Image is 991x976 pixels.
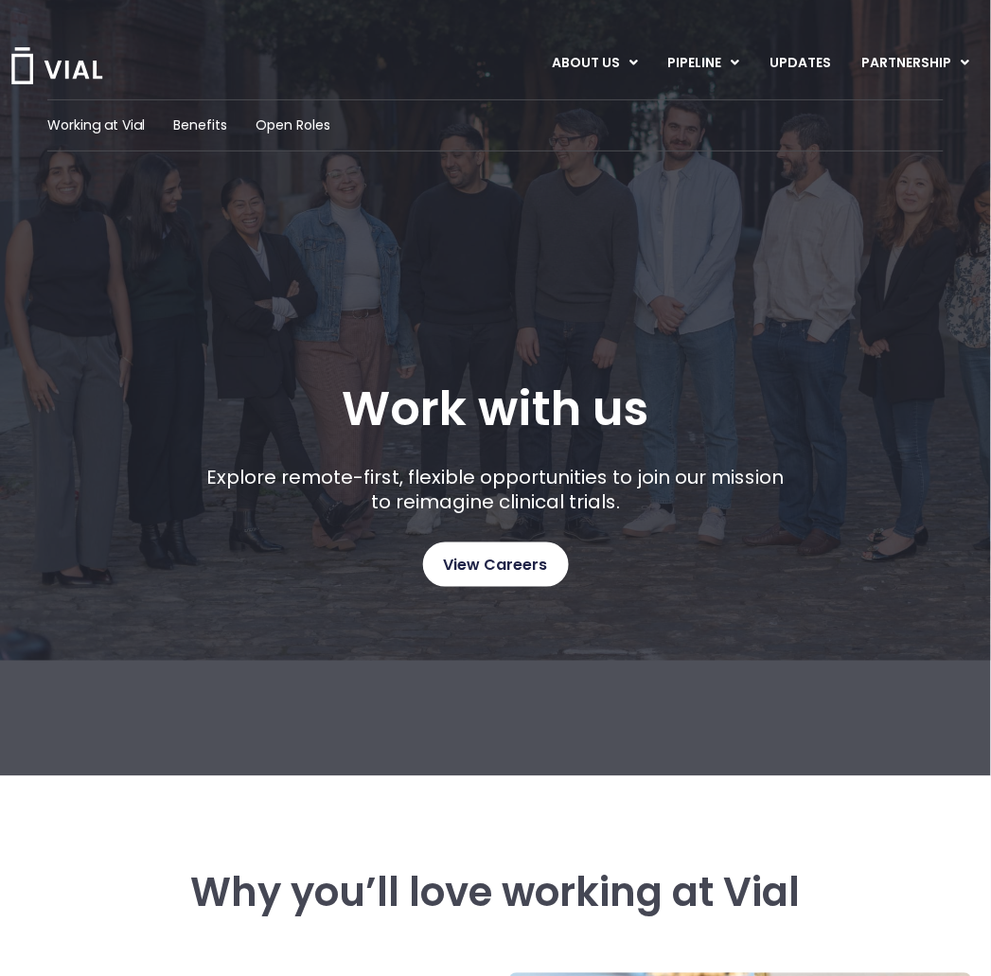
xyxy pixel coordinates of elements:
[755,47,846,80] a: UPDATES
[653,47,754,80] a: PIPELINEMenu Toggle
[847,47,985,80] a: PARTNERSHIPMenu Toggle
[19,871,972,916] h3: Why you’ll love working at Vial
[200,465,791,514] p: Explore remote-first, flexible opportunities to join our mission to reimagine clinical trials.
[537,47,652,80] a: ABOUT USMenu Toggle
[47,115,145,135] a: Working at Vial
[173,115,227,135] a: Benefits
[343,382,649,436] h1: Work with us
[256,115,330,135] a: Open Roles
[9,47,104,84] img: Vial Logo
[444,553,548,577] span: View Careers
[423,542,569,587] a: View Careers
